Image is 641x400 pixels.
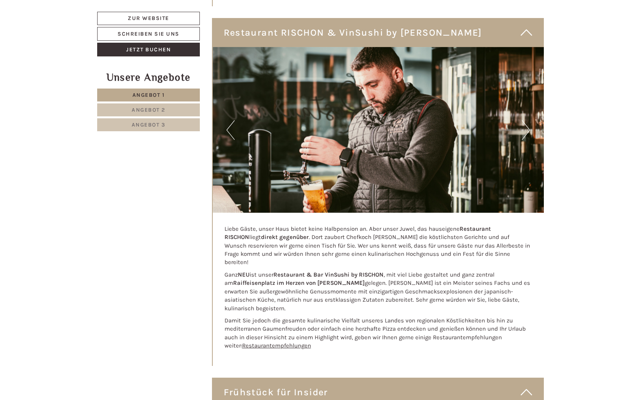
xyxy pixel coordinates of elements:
strong: Raiffeisenplatz im Herzen von [PERSON_NAME] [233,279,365,286]
button: Senden [259,206,308,220]
strong: NEU [238,271,250,278]
div: Hotel B&B Feldmessner [12,23,127,29]
div: Unsere Angebote [97,70,200,85]
button: Next [522,120,530,140]
p: Liebe Gäste, unser Haus bietet keine Halbpension an. Aber unser Juwel, das hauseigene liegt . Dor... [225,225,532,267]
p: Damit Sie jedoch die gesamte kulinarische Vielfalt unseres Landes von regionalen Köstlichkeiten b... [225,317,532,350]
button: Previous [226,120,235,140]
span: Angebot 1 [132,92,165,98]
a: Schreiben Sie uns [97,27,200,41]
a: Jetzt buchen [97,43,200,56]
a: Restaurantempfehlungen [242,342,311,349]
strong: Restaurant & Bar VinSushi by RISCHON [273,271,384,278]
div: Restaurant RISCHON & VinSushi by [PERSON_NAME] [212,18,544,47]
small: 17:02 [12,38,127,43]
a: Zur Website [97,12,200,25]
p: Ganz ist unser , mit viel Liebe gestaltet und ganz zentral am gelegen. [PERSON_NAME] ist ein Meis... [225,271,532,313]
div: Freitag [138,6,170,19]
span: Angebot 3 [132,121,166,128]
span: Angebot 2 [132,107,165,113]
div: Guten Tag, wie können wir Ihnen helfen? [6,21,131,45]
strong: direkt gegenüber [261,233,309,241]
